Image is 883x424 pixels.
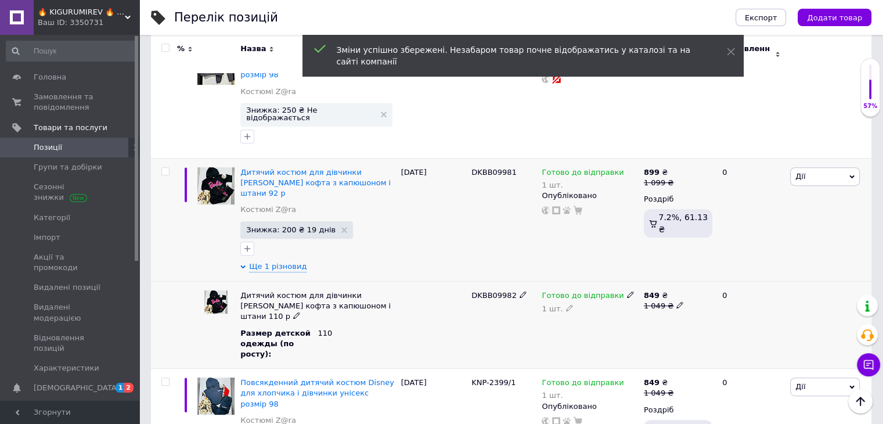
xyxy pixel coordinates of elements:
button: Наверх [848,389,873,414]
div: Роздріб [644,194,712,204]
input: Пошук [6,41,137,62]
span: Дитячий костюм для дівчинки [PERSON_NAME] кофта з капюшоном і штани 110 р [240,291,391,321]
div: ₴ [644,167,673,178]
span: 7.2%, 61.13 ₴ [658,213,708,233]
span: % [177,44,185,54]
button: Експорт [736,9,787,26]
div: Ваш ID: 3350731 [38,17,139,28]
span: DKBB09982 [471,291,517,300]
a: Костюмі Z@ra [240,87,296,97]
button: Додати товар [798,9,871,26]
span: DKBB09981 [471,168,517,177]
div: 1 шт. [542,181,623,189]
span: Відновлення позицій [34,333,107,354]
span: 1 [116,383,125,393]
span: Ще 1 різновид [249,261,307,272]
span: Замовлення та повідомлення [34,92,107,113]
div: 0 [715,29,787,158]
b: 899 [644,168,659,177]
div: 1 049 ₴ [644,301,712,311]
span: Видалені позиції [34,282,100,293]
span: Категорії [34,213,70,223]
span: Готово до відправки [542,291,623,303]
div: 0 [715,158,787,281]
span: Готово до відправки [542,168,623,180]
div: Опубліковано [542,191,637,201]
div: ₴ [644,378,673,388]
div: [DATE] [398,158,468,281]
img: Детский костюм для девочки Barbie черный кофта с капюшоном и штаны 92 р [197,167,235,204]
div: 110 [318,328,395,339]
div: 1 шт. [542,304,637,313]
span: Видалені модерацією [34,302,107,323]
span: Знижка: 200 ₴ 19 днів [246,226,336,233]
div: [DATE] [398,29,468,158]
button: Чат з покупцем [857,353,880,376]
div: 0 [715,282,787,369]
b: 849 [644,291,659,300]
span: 2 [124,383,134,393]
div: Размер детской одежды (по росту) : [240,328,318,360]
span: Товари та послуги [34,123,107,133]
div: 1 049 ₴ [644,388,673,398]
div: ₴ [644,290,712,301]
span: Головна [34,72,66,82]
div: 1 099 ₴ [644,178,673,188]
span: [DEMOGRAPHIC_DATA] [34,383,120,393]
img: Повседневный детский костюм Disney для мальчика и девочки унисекс размер 98 [197,378,235,415]
b: 849 [644,378,659,387]
span: Готово до відправки [542,378,623,390]
div: Роздріб [644,405,712,415]
span: Замовлення [722,44,772,64]
span: 🔥 KIGURUMIREV 🔥 ➡ магазин яскравих подарунків [38,7,125,17]
span: Позиції [34,142,62,153]
a: Дитячий костюм для дівчинки [PERSON_NAME] кофта з капюшоном і штани 92 р [240,168,391,197]
span: Додати товар [807,13,862,22]
span: Імпорт [34,232,60,243]
span: Дії [795,172,805,181]
img: Детский костюм для девочки Barbie черный кофта с капюшоном и штаны 110 р [204,290,228,314]
span: Експорт [745,13,777,22]
span: KNP-2399/1 [471,378,516,387]
div: Перелік позицій [174,12,278,24]
a: Повсякденний дитячий костюм Disney для хлопчика і дівчинки унісекс розмір 98 [240,378,394,408]
a: Костюмі Z@ra [240,204,296,215]
div: 1 шт. [542,391,623,400]
span: Назва [240,44,266,54]
span: Сезонні знижки [34,182,107,203]
div: 57% [861,102,880,110]
span: Дії [795,382,805,391]
span: Групи та добірки [34,162,102,173]
span: Знижка: 250 ₴ Не відображається [246,106,374,121]
span: Характеристики [34,363,99,373]
span: Акції та промокоди [34,252,107,273]
div: Опубліковано [542,401,637,412]
div: Зміни успішно збережені. Незабаром товар почне відображатись у каталозі та на сайті компанії [337,44,698,67]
